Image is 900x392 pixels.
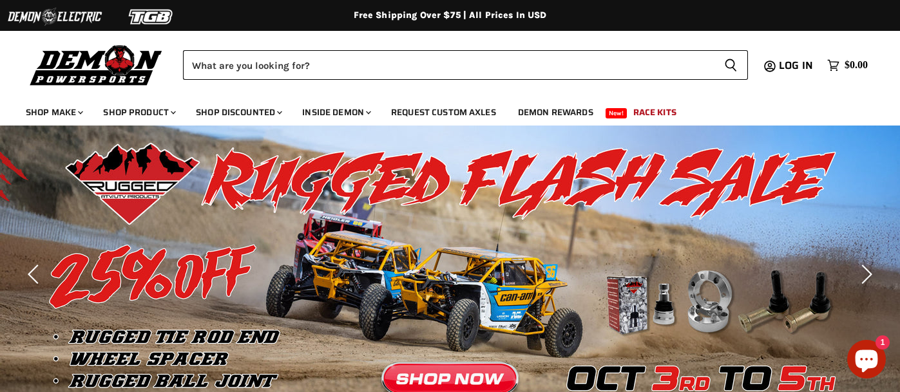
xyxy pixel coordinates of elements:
[26,42,167,88] img: Demon Powersports
[186,99,290,126] a: Shop Discounted
[852,261,877,287] button: Next
[773,60,821,71] a: Log in
[606,108,627,118] span: New!
[821,56,874,75] a: $0.00
[381,99,506,126] a: Request Custom Axles
[16,99,91,126] a: Shop Make
[508,99,603,126] a: Demon Rewards
[103,5,200,29] img: TGB Logo 2
[714,50,748,80] button: Search
[183,50,714,80] input: Search
[23,261,48,287] button: Previous
[6,5,103,29] img: Demon Electric Logo 2
[183,50,748,80] form: Product
[845,59,868,71] span: $0.00
[843,340,890,382] inbox-online-store-chat: Shopify online store chat
[624,99,686,126] a: Race Kits
[292,99,379,126] a: Inside Demon
[16,94,865,126] ul: Main menu
[779,57,813,73] span: Log in
[93,99,184,126] a: Shop Product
